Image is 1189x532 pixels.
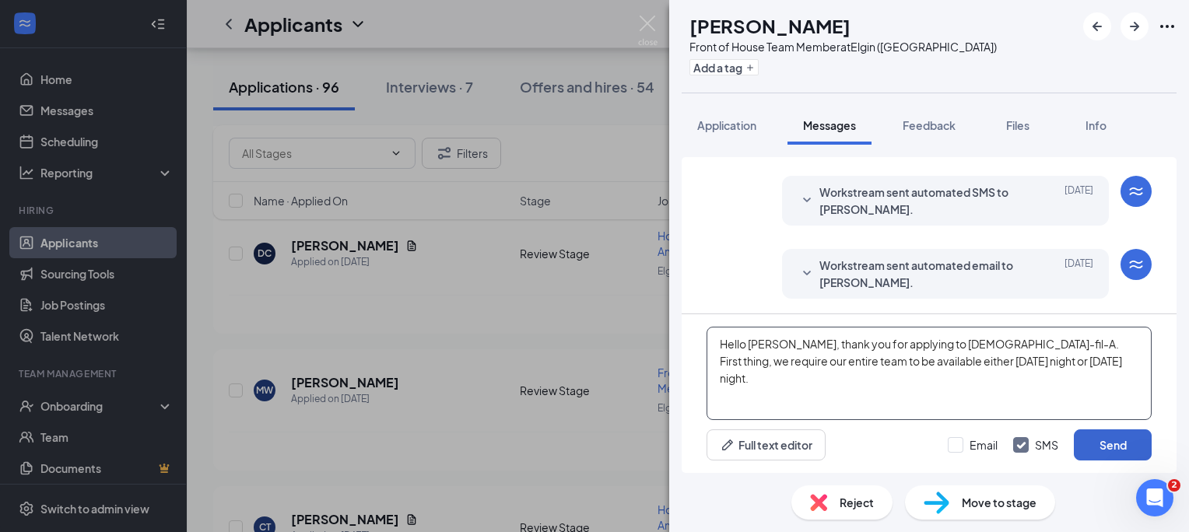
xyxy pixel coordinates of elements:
svg: ArrowRight [1125,17,1144,36]
svg: Plus [745,63,755,72]
iframe: Intercom live chat [1136,479,1173,516]
span: Feedback [903,118,956,132]
button: Full text editorPen [707,429,826,460]
span: Move to stage [962,494,1036,511]
span: Workstream sent automated SMS to [PERSON_NAME]. [819,184,1023,218]
button: ArrowLeftNew [1083,12,1111,40]
button: PlusAdd a tag [689,59,759,75]
svg: WorkstreamLogo [1127,182,1145,201]
svg: SmallChevronDown [798,264,816,283]
svg: WorkstreamLogo [1127,255,1145,274]
svg: SmallChevronDown [798,191,816,210]
textarea: Hello [PERSON_NAME], thank you for applying to [DEMOGRAPHIC_DATA]-fil-A. First thing, we require ... [707,327,1152,420]
svg: Pen [720,437,735,453]
span: 2 [1168,479,1180,492]
svg: Ellipses [1158,17,1177,36]
span: Info [1086,118,1107,132]
button: ArrowRight [1121,12,1149,40]
svg: ArrowLeftNew [1088,17,1107,36]
button: Send [1074,429,1152,460]
span: [DATE] [1064,257,1093,291]
span: Workstream sent automated email to [PERSON_NAME]. [819,257,1023,291]
span: Messages [803,118,856,132]
h1: [PERSON_NAME] [689,12,851,39]
span: [DATE] [1064,184,1093,218]
span: Files [1006,118,1029,132]
span: Application [697,118,756,132]
span: Reject [840,494,874,511]
div: Front of House Team Member at Elgin ([GEOGRAPHIC_DATA]) [689,39,997,54]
